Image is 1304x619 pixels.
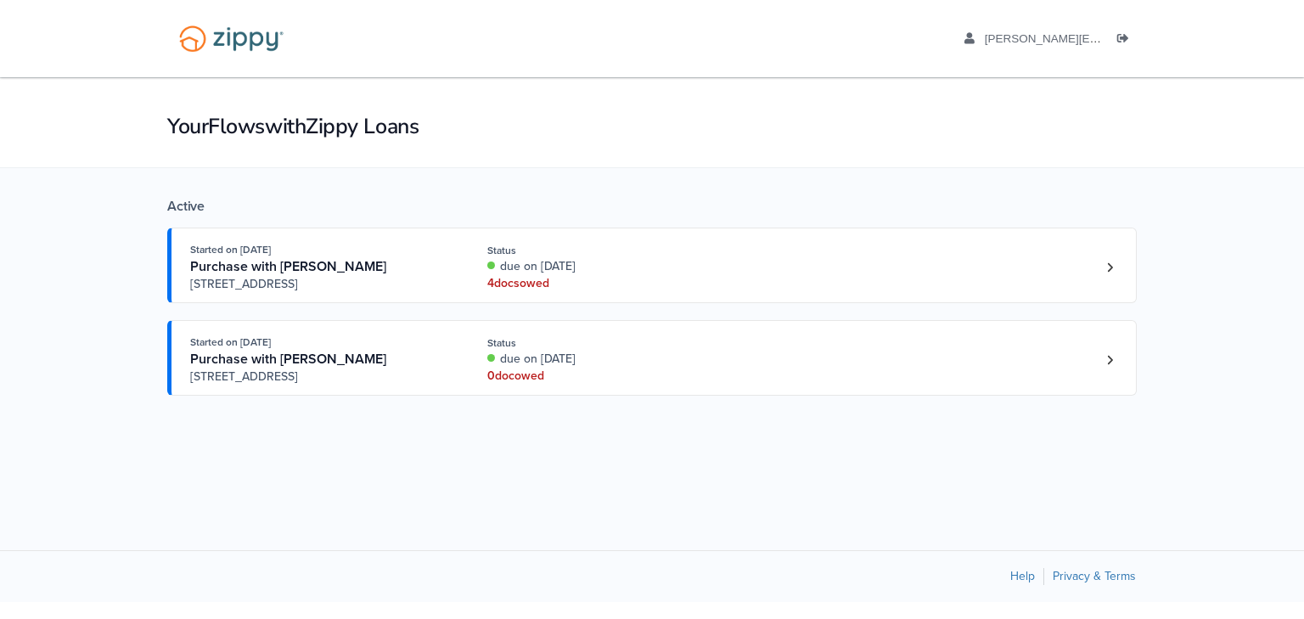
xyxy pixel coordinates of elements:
a: Open loan 4259585 [167,320,1137,396]
a: Privacy & Terms [1053,569,1136,583]
div: 4 doc s owed [487,275,714,292]
a: Help [1010,569,1035,583]
span: Started on [DATE] [190,336,271,348]
div: Status [487,243,714,258]
span: Started on [DATE] [190,244,271,256]
div: 0 doc owed [487,368,714,385]
div: due on [DATE] [487,351,714,368]
span: [STREET_ADDRESS] [190,369,449,385]
a: Open loan 4259730 [167,228,1137,303]
span: [STREET_ADDRESS] [190,276,449,293]
a: Log out [1117,32,1136,49]
span: alan@alanfernald.com [985,32,1273,45]
a: Loan number 4259730 [1097,255,1122,280]
a: Loan number 4259585 [1097,347,1122,373]
h1: Your Flows with Zippy Loans [167,112,1137,141]
img: Logo [168,17,295,60]
span: Purchase with [PERSON_NAME] [190,351,386,368]
div: Active [167,198,1137,215]
div: due on [DATE] [487,258,714,275]
div: Status [487,335,714,351]
span: Purchase with [PERSON_NAME] [190,258,386,275]
a: edit profile [964,32,1273,49]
